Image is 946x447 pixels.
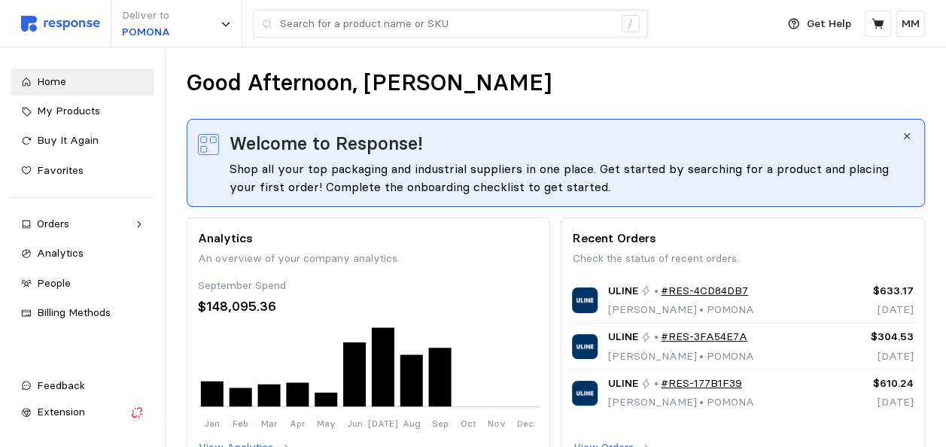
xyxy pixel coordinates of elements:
span: Extension [37,405,85,418]
tspan: Jun [347,417,363,428]
img: ULINE [572,287,597,312]
tspan: Jan [204,417,220,428]
tspan: Nov [488,417,506,428]
span: Billing Methods [37,306,111,319]
p: $633.17 [836,283,914,300]
span: Welcome to Response! [230,130,423,157]
p: POMONA [122,24,170,41]
span: Favorites [37,163,84,177]
p: Get Help [807,16,851,32]
p: Recent Orders [572,229,914,248]
p: MM [902,16,920,32]
p: [PERSON_NAME] POMONA [608,348,754,365]
tspan: Sep [432,417,449,428]
img: ULINE [572,334,597,359]
img: svg%3e [198,134,219,155]
tspan: May [317,417,336,428]
span: ULINE [608,376,638,392]
div: Orders [37,216,128,233]
a: Orders [11,211,154,238]
button: Feedback [11,372,154,400]
a: Analytics [11,240,154,267]
p: • [654,329,659,345]
tspan: Apr [290,417,306,428]
a: #RES-4CD84DB7 [661,283,748,300]
p: [DATE] [836,394,914,411]
span: Analytics [37,246,84,260]
p: • [654,283,659,300]
p: $304.53 [836,329,914,345]
p: [DATE] [836,348,914,365]
a: People [11,270,154,297]
button: Get Help [779,10,860,38]
tspan: Oct [461,417,476,428]
p: [PERSON_NAME] POMONA [608,302,754,318]
tspan: [DATE] [368,417,398,428]
input: Search for a product name or SKU [280,11,613,38]
a: #RES-3FA54E7A [661,329,747,345]
p: Check the status of recent orders. [572,251,914,267]
img: ULINE [572,381,597,406]
span: ULINE [608,329,638,345]
span: People [37,276,71,290]
span: Buy It Again [37,133,99,147]
tspan: Aug [403,417,421,428]
span: • [697,303,707,316]
div: September Spend [198,278,540,294]
p: An overview of your company analytics. [198,251,540,267]
tspan: Feb [233,417,248,428]
span: ULINE [608,283,638,300]
a: Billing Methods [11,300,154,327]
tspan: Dec [517,417,534,428]
p: • [654,376,659,392]
span: • [697,395,707,409]
p: Deliver to [122,8,170,24]
p: [PERSON_NAME] POMONA [608,394,754,411]
div: / [622,15,640,33]
a: #RES-177B1F39 [661,376,742,392]
a: Buy It Again [11,127,154,154]
a: Favorites [11,157,154,184]
span: • [697,349,707,363]
img: svg%3e [21,16,100,32]
button: Extension [11,399,154,426]
span: My Products [37,104,100,117]
p: Analytics [198,229,540,248]
span: Feedback [37,379,85,392]
button: MM [896,11,925,37]
h1: Good Afternoon, [PERSON_NAME] [187,68,552,98]
a: Home [11,68,154,96]
tspan: Mar [261,417,278,428]
span: Home [37,74,66,88]
p: [DATE] [836,302,914,318]
a: My Products [11,98,154,125]
div: Shop all your top packaging and industrial suppliers in one place. Get started by searching for a... [230,160,901,196]
div: $148,095.36 [198,296,540,317]
p: $610.24 [836,376,914,392]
